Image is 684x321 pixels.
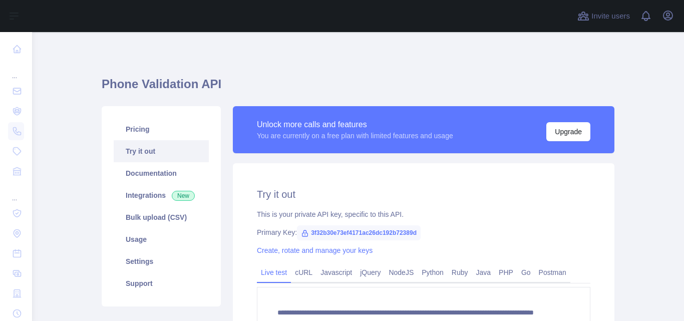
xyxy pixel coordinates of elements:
a: Javascript [316,264,356,280]
a: Support [114,272,209,294]
a: Postman [535,264,570,280]
a: Usage [114,228,209,250]
a: Try it out [114,140,209,162]
div: This is your private API key, specific to this API. [257,209,590,219]
a: cURL [291,264,316,280]
a: Java [472,264,495,280]
h2: Try it out [257,187,590,201]
button: Upgrade [546,122,590,141]
a: PHP [495,264,517,280]
a: Go [517,264,535,280]
a: Settings [114,250,209,272]
div: Unlock more calls and features [257,119,453,131]
div: ... [8,60,24,80]
div: ... [8,182,24,202]
a: Live test [257,264,291,280]
div: You are currently on a free plan with limited features and usage [257,131,453,141]
button: Invite users [575,8,632,24]
a: Integrations New [114,184,209,206]
a: Bulk upload (CSV) [114,206,209,228]
div: Primary Key: [257,227,590,237]
a: Ruby [448,264,472,280]
a: Create, rotate and manage your keys [257,246,373,254]
span: 3f32b30e73ef4171ac26dc192b72389d [297,225,421,240]
a: Documentation [114,162,209,184]
h1: Phone Validation API [102,76,614,100]
a: jQuery [356,264,385,280]
span: New [172,191,195,201]
span: Invite users [591,11,630,22]
a: NodeJS [385,264,418,280]
a: Pricing [114,118,209,140]
a: Python [418,264,448,280]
